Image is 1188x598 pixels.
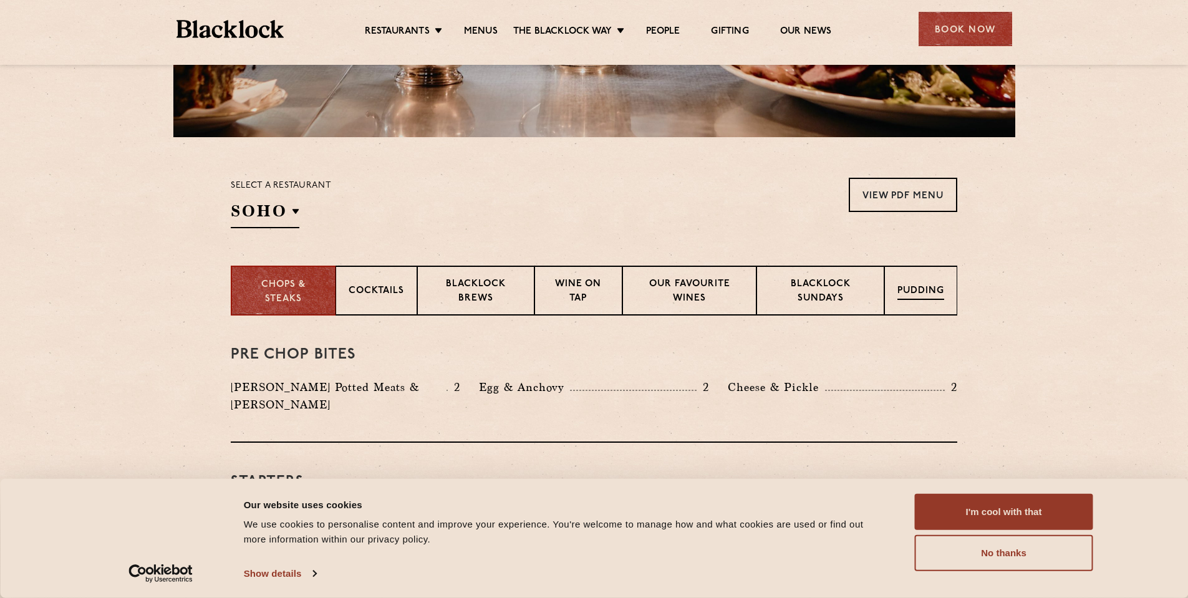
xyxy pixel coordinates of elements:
div: We use cookies to personalise content and improve your experience. You're welcome to manage how a... [244,517,887,547]
p: Blacklock Sundays [770,277,871,307]
p: Our favourite wines [635,277,744,307]
img: BL_Textured_Logo-footer-cropped.svg [176,20,284,38]
p: Blacklock Brews [430,277,521,307]
p: Select a restaurant [231,178,331,194]
p: Wine on Tap [548,277,609,307]
p: Pudding [897,284,944,300]
a: Show details [244,564,316,583]
a: Our News [780,26,832,39]
p: Cheese & Pickle [728,379,825,396]
a: Usercentrics Cookiebot - opens in a new window [106,564,215,583]
h2: SOHO [231,200,299,228]
div: Book Now [919,12,1012,46]
p: Cocktails [349,284,404,300]
p: [PERSON_NAME] Potted Meats & [PERSON_NAME] [231,379,447,413]
p: 2 [448,379,460,395]
button: No thanks [915,535,1093,571]
a: Gifting [711,26,748,39]
a: The Blacklock Way [513,26,612,39]
h3: Starters [231,474,957,490]
button: I'm cool with that [915,494,1093,530]
h3: Pre Chop Bites [231,347,957,363]
p: 2 [697,379,709,395]
a: View PDF Menu [849,178,957,212]
a: Restaurants [365,26,430,39]
p: Egg & Anchovy [479,379,570,396]
div: Our website uses cookies [244,497,887,512]
p: 2 [945,379,957,395]
a: Menus [464,26,498,39]
p: Chops & Steaks [244,278,322,306]
a: People [646,26,680,39]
